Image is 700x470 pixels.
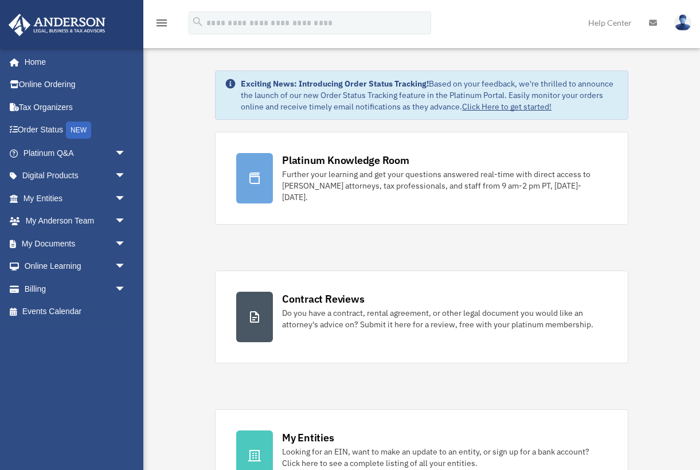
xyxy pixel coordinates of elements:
[66,122,91,139] div: NEW
[8,73,143,96] a: Online Ordering
[282,307,607,330] div: Do you have a contract, rental agreement, or other legal document you would like an attorney's ad...
[8,50,138,73] a: Home
[115,164,138,188] span: arrow_drop_down
[191,15,204,28] i: search
[5,14,109,36] img: Anderson Advisors Platinum Portal
[282,446,607,469] div: Looking for an EIN, want to make an update to an entity, or sign up for a bank account? Click her...
[215,132,628,225] a: Platinum Knowledge Room Further your learning and get your questions answered real-time with dire...
[115,232,138,256] span: arrow_drop_down
[115,142,138,165] span: arrow_drop_down
[282,153,409,167] div: Platinum Knowledge Room
[8,96,143,119] a: Tax Organizers
[115,210,138,233] span: arrow_drop_down
[115,255,138,279] span: arrow_drop_down
[115,187,138,210] span: arrow_drop_down
[8,187,143,210] a: My Entitiesarrow_drop_down
[8,277,143,300] a: Billingarrow_drop_down
[8,300,143,323] a: Events Calendar
[8,210,143,233] a: My Anderson Teamarrow_drop_down
[462,101,552,112] a: Click Here to get started!
[8,164,143,187] a: Digital Productsarrow_drop_down
[8,232,143,255] a: My Documentsarrow_drop_down
[8,255,143,278] a: Online Learningarrow_drop_down
[241,78,619,112] div: Based on your feedback, we're thrilled to announce the launch of our new Order Status Tracking fe...
[155,20,169,30] a: menu
[215,271,628,363] a: Contract Reviews Do you have a contract, rental agreement, or other legal document you would like...
[674,14,691,31] img: User Pic
[282,169,607,203] div: Further your learning and get your questions answered real-time with direct access to [PERSON_NAM...
[282,292,364,306] div: Contract Reviews
[8,142,143,164] a: Platinum Q&Aarrow_drop_down
[241,79,429,89] strong: Exciting News: Introducing Order Status Tracking!
[115,277,138,301] span: arrow_drop_down
[282,430,334,445] div: My Entities
[8,119,143,142] a: Order StatusNEW
[155,16,169,30] i: menu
